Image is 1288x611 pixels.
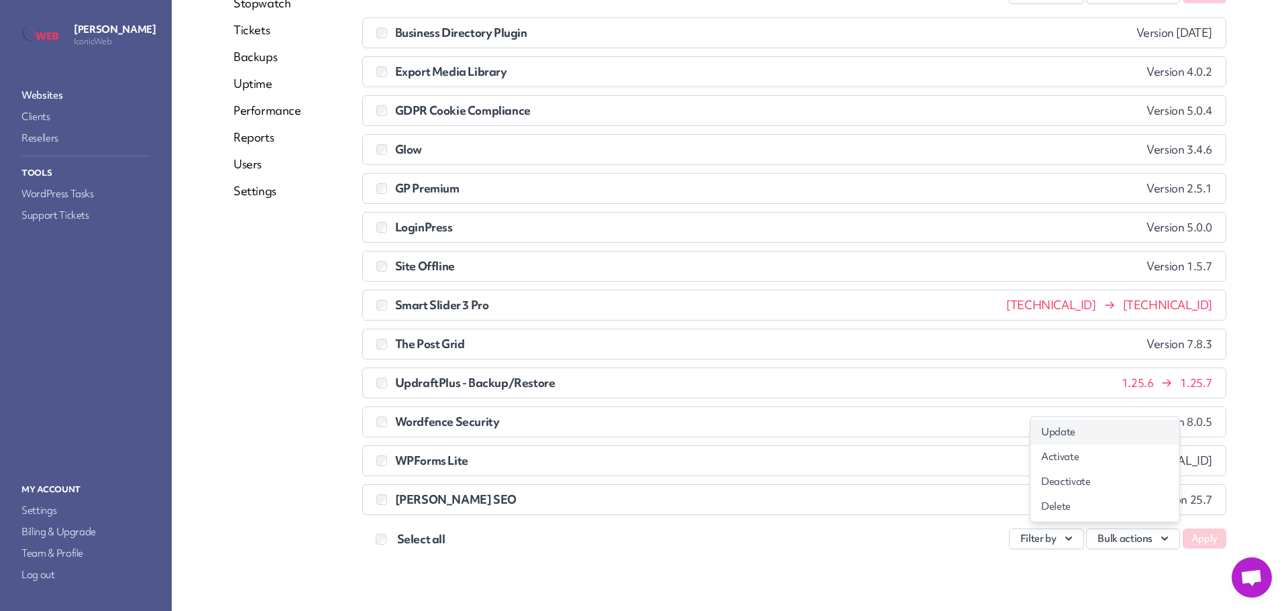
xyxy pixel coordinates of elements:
span: Glow [395,142,422,157]
p: Tools [19,164,153,182]
button: Filter by [1009,529,1084,549]
button: Apply [1183,529,1226,549]
span: Version 2.5.1 [1146,182,1212,195]
a: Support Tickets [19,206,153,225]
a: Users [233,156,301,172]
span: [PERSON_NAME] SEO [395,492,517,507]
span: GDPR Cookie Compliance [395,103,531,118]
a: Clients [19,107,153,126]
span: Smart Slider 3 Pro [395,297,489,313]
p: My Account [19,481,153,498]
a: Uptime [233,76,301,92]
span: Site Offline [395,258,455,274]
a: WordPress Tasks [19,184,153,203]
span: Business Directory Plugin [395,25,527,40]
a: Websites [19,86,153,105]
a: Backups [233,49,301,65]
a: Tickets [233,22,301,38]
a: Reports [233,129,301,146]
a: Deactivate [1030,469,1179,494]
span: The Post Grid [395,336,465,351]
a: Log out [19,565,153,584]
label: Select all [397,531,445,547]
span: Version 8.0.5 [1146,415,1212,429]
span: Version 5.0.4 [1146,104,1212,117]
span: WPForms Lite [395,453,468,468]
p: [PERSON_NAME] [74,23,156,36]
span: Export Media Library [395,64,507,79]
button: Bulk actions [1086,529,1180,549]
a: Settings [19,501,153,520]
a: Open chat [1232,557,1272,598]
p: IconicWeb [74,36,156,47]
a: Billing & Upgrade [19,522,153,541]
span: LoginPress [395,219,453,235]
span: Version 3.4.6 [1146,143,1212,156]
span: 1.25.6 1.25.7 [1122,376,1212,390]
span: Wordfence Security [395,414,500,429]
span: UpdraftPlus - Backup/Restore [395,375,555,390]
a: Resellers [19,129,153,148]
span: Version 4.0.2 [1146,65,1212,78]
span: Version 7.8.3 [1146,337,1212,351]
a: Performance [233,103,301,119]
a: Activate [1030,445,1179,469]
span: Version 25.7 [1150,493,1212,506]
a: Delete [1030,494,1179,519]
a: Team & Profile [19,544,153,563]
a: Update [1030,420,1179,445]
span: GP Premium [395,180,460,196]
span: [TECHNICAL_ID] [TECHNICAL_ID] [1006,298,1212,312]
span: Version 5.0.0 [1146,221,1212,234]
span: Version 1.5.7 [1146,260,1212,273]
a: Settings [233,183,301,199]
span: Version [DATE] [1136,26,1212,40]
